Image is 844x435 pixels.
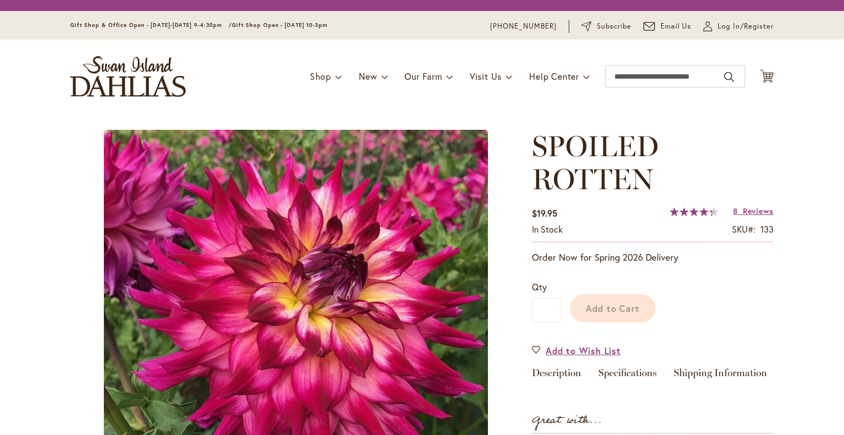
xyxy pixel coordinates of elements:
span: $19.95 [532,207,557,219]
span: Visit Us [470,70,502,82]
a: Add to Wish List [532,344,621,357]
span: Our Farm [404,70,442,82]
span: Add to Wish List [546,344,621,357]
strong: Great with... [532,411,602,430]
span: 8 [733,206,738,216]
a: Log In/Register [703,21,774,32]
a: 8 Reviews [733,206,774,216]
span: New [359,70,377,82]
a: Email Us [643,21,692,32]
span: Qty [532,281,547,293]
span: Log In/Register [718,21,774,32]
a: Specifications [598,368,657,384]
a: store logo [70,56,186,97]
span: Shop [310,70,331,82]
button: Search [724,68,734,86]
div: 133 [760,223,774,236]
span: Gift Shop & Office Open - [DATE]-[DATE] 9-4:30pm / [70,21,232,29]
span: Gift Shop Open - [DATE] 10-3pm [232,21,327,29]
p: Order Now for Spring 2026 Delivery [532,251,774,264]
div: 88% [670,207,718,216]
span: Reviews [743,206,774,216]
span: SPOILED ROTTEN [532,129,659,196]
a: Description [532,368,581,384]
span: Email Us [660,21,692,32]
span: Subscribe [597,21,631,32]
a: Shipping Information [674,368,767,384]
div: Detailed Product Info [532,368,774,384]
span: In stock [532,223,563,235]
a: [PHONE_NUMBER] [490,21,557,32]
strong: SKU [732,223,756,235]
span: Help Center [529,70,579,82]
a: Subscribe [581,21,631,32]
div: Availability [532,223,563,236]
